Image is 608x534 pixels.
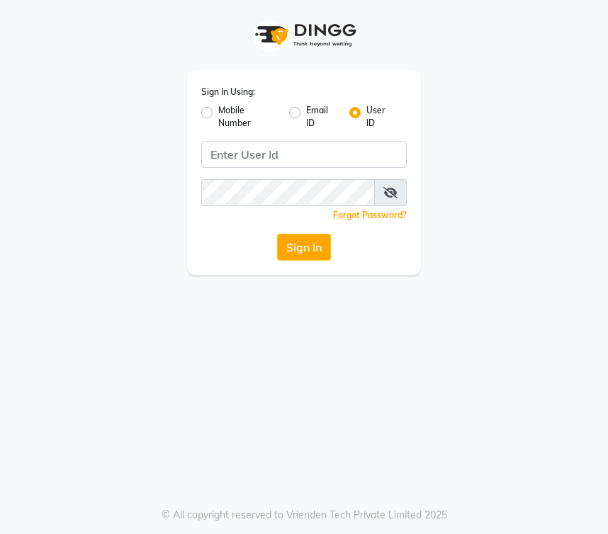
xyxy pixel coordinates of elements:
[277,234,331,261] button: Sign In
[247,14,361,56] img: logo1.svg
[366,104,395,130] label: User ID
[218,104,278,130] label: Mobile Number
[201,179,375,206] input: Username
[333,210,407,220] a: Forgot Password?
[306,104,338,130] label: Email ID
[201,141,407,168] input: Username
[201,86,255,98] label: Sign In Using:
